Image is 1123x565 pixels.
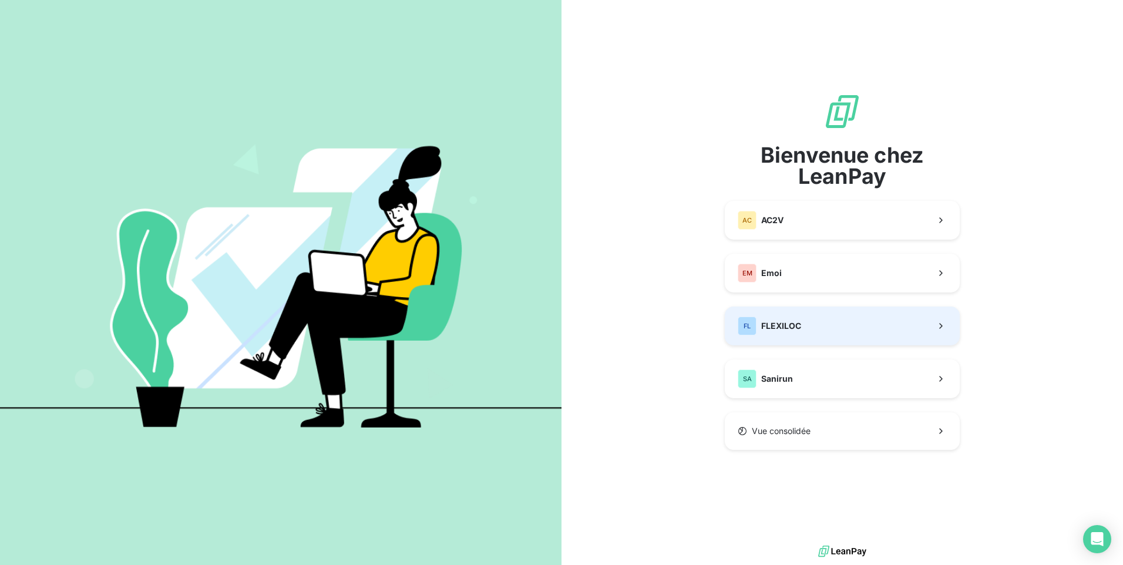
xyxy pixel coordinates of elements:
img: logo [818,543,866,560]
span: Sanirun [761,373,793,385]
div: AC [738,211,756,230]
span: AC2V [761,214,784,226]
div: Open Intercom Messenger [1083,525,1111,553]
button: ACAC2V [725,201,960,240]
button: Vue consolidée [725,412,960,450]
div: SA [738,369,756,388]
div: EM [738,264,756,282]
button: FLFLEXILOC [725,307,960,345]
span: Emoi [761,267,782,279]
img: logo sigle [823,93,861,130]
span: Bienvenue chez LeanPay [725,144,960,187]
button: SASanirun [725,359,960,398]
button: EMEmoi [725,254,960,292]
span: FLEXILOC [761,320,801,332]
span: Vue consolidée [752,425,811,437]
div: FL [738,317,756,335]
